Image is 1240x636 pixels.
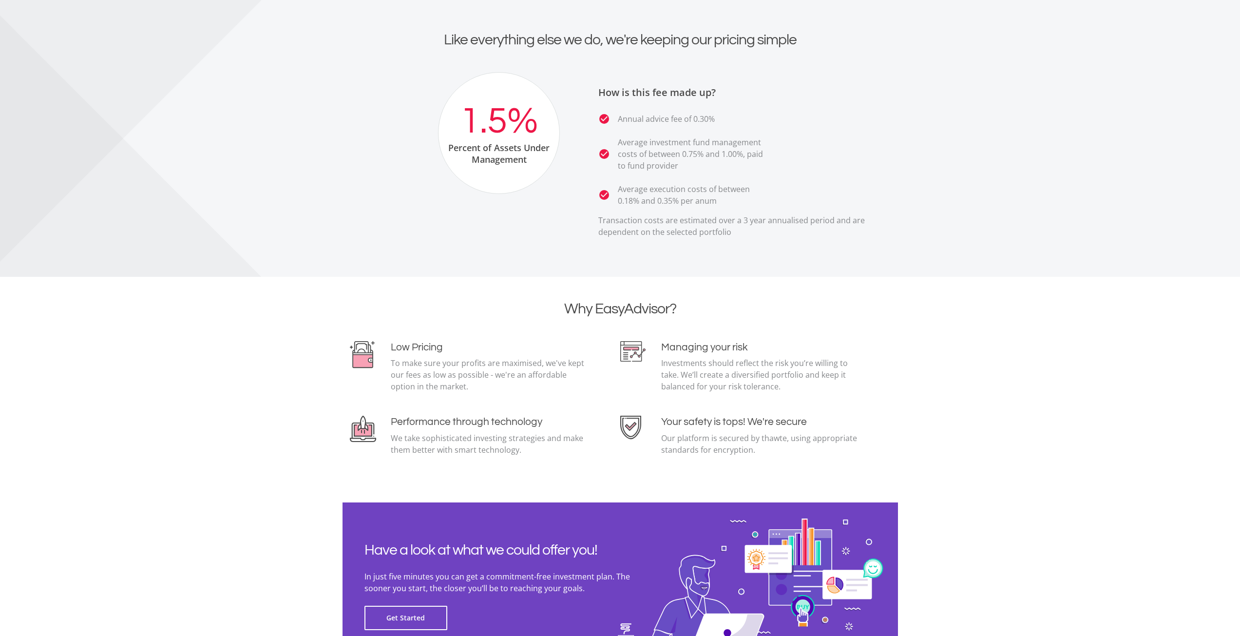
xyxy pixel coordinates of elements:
h2: Like everything else we do, we're keeping our pricing simple [350,31,891,49]
h2: Why EasyAdvisor? [350,300,891,318]
p: In just five minutes you can get a commitment-free investment plan. The sooner you start, the clo... [364,571,657,594]
h4: Low Pricing [391,341,589,353]
div: Percent of Assets Under Management [439,142,559,165]
i: check_circle [598,148,610,160]
p: Transaction costs are estimated over a 3 year annualised period and are dependent on the selected... [598,214,891,238]
h2: Have a look at what we could offer you! [364,541,657,559]
p: Annual advice fee of 0.30% [618,113,715,125]
p: Investments should reflect the risk you’re willing to take. We’ll create a diversified portfolio ... [661,357,859,392]
h3: How is this fee made up? [598,87,891,98]
i: check_circle [598,113,610,125]
div: 1.5% [460,101,538,142]
h4: Performance through technology [391,416,589,428]
p: Our platform is secured by thawte, using appropriate standards for encryption. [661,432,859,456]
button: Get Started [364,606,447,630]
p: To make sure your profits are maximised, we've kept our fees as low as possible - we're an afford... [391,357,589,392]
h4: Managing your risk [661,341,859,353]
p: We take sophisticated investing strategies and make them better with smart technology. [391,432,589,456]
i: check_circle [598,189,610,201]
p: Average investment fund management costs of between 0.75% and 1.00%, paid to fund provider [618,136,769,172]
h4: Your safety is tops! We're secure [661,416,859,428]
p: Average execution costs of between 0.18% and 0.35% per anum [618,183,769,207]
